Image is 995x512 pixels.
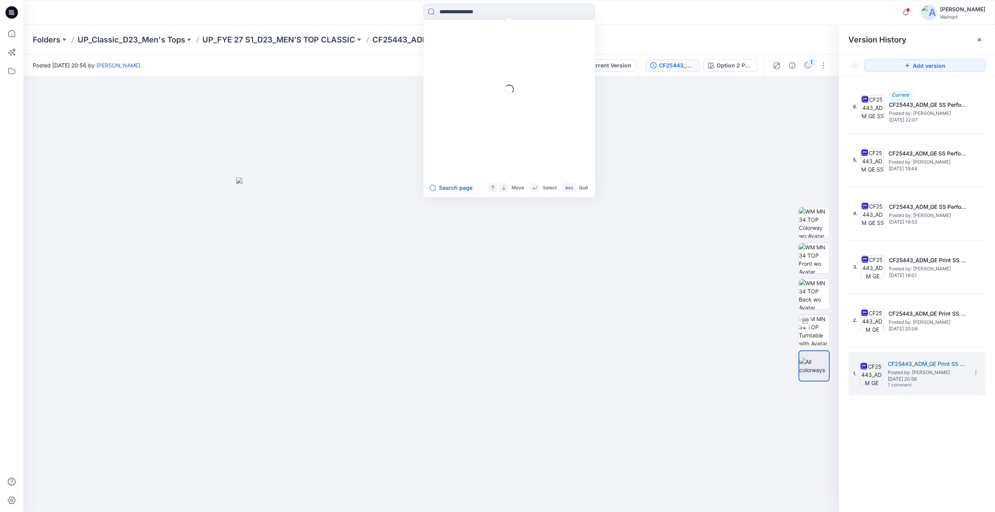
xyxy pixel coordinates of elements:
[860,362,883,385] img: CF25443_ADM_GE Print SS Button UP Shirt opt 2 3 and 4
[512,184,524,192] p: Move
[430,183,473,192] button: Search page
[786,59,798,72] button: Details
[202,34,355,45] a: UP_FYE 27 S1_D23_MEN’S TOP CLASSIC
[556,59,636,72] button: Back to Current Version
[853,103,858,110] span: 6.
[889,100,967,109] h5: CF25443_ADM_GE SS Perforated Commuter Shirt 10JUL25
[921,5,937,20] img: avatar
[889,202,967,212] h5: CF25443_ADM_GE SS Perforated Commuter Shirt 18JUN25
[889,265,967,273] span: Posted by: Chantal Blommerde
[853,263,858,270] span: 3.
[889,117,967,123] span: [DATE] 22:07
[853,317,857,324] span: 2.
[78,34,185,45] a: UP_Classic_D23_Men's Tops
[889,109,967,117] span: Posted by: Chantal Blommerde
[888,359,966,369] h5: CF25443_ADM_GE Print SS Button UP Shirt opt 2 3 and 4
[860,148,884,172] img: CF25443_ADM_GE SS Perforated Commuter Shirt 10JUL25
[799,358,829,374] img: All colorways
[888,382,942,388] span: 1 comment
[889,149,967,158] h5: CF25443_ADM_GE SS Perforated Commuter Shirt 10JUL25
[861,95,884,118] img: CF25443_ADM_GE SS Perforated Commuter Shirt 10JUL25
[659,61,695,70] div: CF25443_ADM_GE Print SS Button UP Shirt opt 2 3 and 4
[799,315,829,345] img: WM MN 34 TOP Turntable with Avatar
[864,59,986,72] button: Add version
[703,59,758,72] button: Option 2 P2621-01 Graphic Palm
[940,14,985,20] div: Walmart
[717,61,752,70] div: Option 2 P2621-01 Graphic Palm
[889,166,967,171] span: [DATE] 19:44
[372,34,558,45] p: CF25443_ADM_GE SS Perforated Commuter Shirt
[33,34,60,45] a: Folders
[889,273,967,278] span: [DATE] 18:01
[888,376,966,382] span: [DATE] 20:56
[889,219,967,225] span: [DATE] 19:53
[236,177,626,512] img: eyJhbGciOiJIUzI1NiIsImtpZCI6IjAiLCJzbHQiOiJzZXMiLCJ0eXAiOiJKV1QifQ.eyJkYXRhIjp7InR5cGUiOiJzdG9yYW...
[807,58,815,66] div: 1
[889,318,967,326] span: Posted by: Chantal Blommerde
[853,157,857,164] span: 5.
[565,184,574,192] p: esc
[889,212,967,219] span: Posted by: Chantal Blommerde
[96,62,140,69] a: [PERSON_NAME]
[799,243,829,274] img: WM MN 34 TOP Front wo Avatar
[848,59,861,72] button: Show Hidden Versions
[860,309,884,332] img: CF25443_ADM_GE Print SS Button UP Shirt opt 2 3 and 4 23APR25
[853,370,857,377] span: 1.
[892,92,909,98] span: Current
[861,202,884,225] img: CF25443_ADM_GE SS Perforated Commuter Shirt 18JUN25
[799,207,829,238] img: WM MN 34 TOP Colorway wo Avatar
[645,59,700,72] button: CF25443_ADM_GE Print SS Button UP Shirt opt 2 3 and 4
[799,279,829,309] img: WM MN 34 TOP Back wo Avatar
[940,5,985,14] div: [PERSON_NAME]
[853,210,858,217] span: 4.
[889,326,967,332] span: [DATE] 20:06
[889,158,967,166] span: Posted by: Chantal Blommerde
[579,184,588,192] p: Quit
[802,59,814,72] button: 1
[889,256,967,265] h5: CF25443_ADM_GE Print SS Button UP Shirt opt 2 3 and 4 23APR25
[543,184,557,192] p: Select
[33,61,140,69] span: Posted [DATE] 20:56 by
[976,37,983,43] button: Close
[861,255,884,279] img: CF25443_ADM_GE Print SS Button UP Shirt opt 2 3 and 4 23APR25
[889,309,967,318] h5: CF25443_ADM_GE Print SS Button UP Shirt opt 2 3 and 4 23APR25
[848,35,906,44] span: Version History
[888,369,966,376] span: Posted by: Chantal Blommerde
